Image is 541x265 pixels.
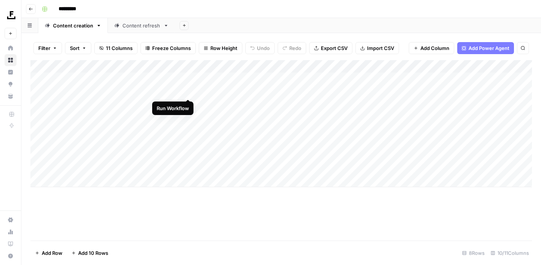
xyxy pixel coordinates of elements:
[5,250,17,262] button: Help + Support
[141,42,196,54] button: Freeze Columns
[5,90,17,102] a: Your Data
[488,247,532,259] div: 10/11 Columns
[5,9,18,22] img: Foundation Inc. Logo
[67,247,113,259] button: Add 10 Rows
[199,42,242,54] button: Row Height
[94,42,138,54] button: 11 Columns
[30,247,67,259] button: Add Row
[106,44,133,52] span: 11 Columns
[309,42,352,54] button: Export CSV
[355,42,399,54] button: Import CSV
[409,42,454,54] button: Add Column
[157,104,189,112] div: Run Workflow
[5,226,17,238] a: Usage
[108,18,175,33] a: Content refresh
[5,238,17,250] a: Learning Hub
[321,44,348,52] span: Export CSV
[5,6,17,25] button: Workspace: Foundation Inc.
[33,42,62,54] button: Filter
[5,54,17,66] a: Browse
[257,44,270,52] span: Undo
[459,247,488,259] div: 8 Rows
[122,22,160,29] div: Content refresh
[5,66,17,78] a: Insights
[468,44,509,52] span: Add Power Agent
[42,249,62,257] span: Add Row
[78,249,108,257] span: Add 10 Rows
[38,44,50,52] span: Filter
[278,42,306,54] button: Redo
[245,42,275,54] button: Undo
[70,44,80,52] span: Sort
[289,44,301,52] span: Redo
[5,214,17,226] a: Settings
[420,44,449,52] span: Add Column
[457,42,514,54] button: Add Power Agent
[5,42,17,54] a: Home
[367,44,394,52] span: Import CSV
[65,42,91,54] button: Sort
[152,44,191,52] span: Freeze Columns
[38,18,108,33] a: Content creation
[210,44,237,52] span: Row Height
[53,22,93,29] div: Content creation
[5,78,17,90] a: Opportunities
